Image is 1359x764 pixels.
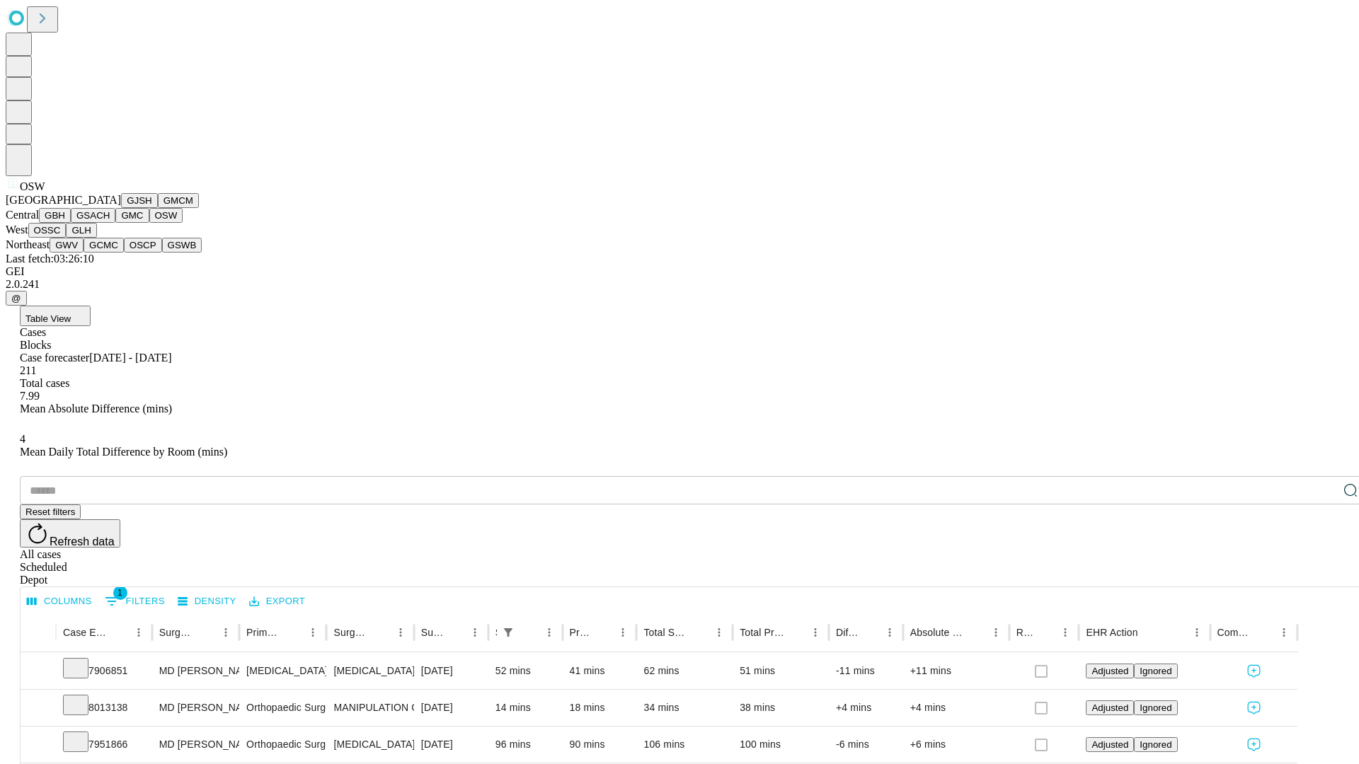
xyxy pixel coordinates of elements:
div: 96 mins [495,727,556,763]
span: [DATE] - [DATE] [89,352,171,364]
button: GSWB [162,238,202,253]
div: 62 mins [643,653,726,689]
div: Resolved in EHR [1016,627,1035,638]
div: 18 mins [570,690,630,726]
button: Menu [805,623,825,642]
button: Export [246,591,309,613]
div: Surgery Name [333,627,369,638]
div: +11 mins [910,653,1002,689]
div: Scheduled In Room Duration [495,627,497,638]
button: Sort [689,623,709,642]
button: Sort [786,623,805,642]
button: Sort [196,623,216,642]
button: Sort [1254,623,1274,642]
div: [MEDICAL_DATA] [246,653,319,689]
div: Predicted In Room Duration [570,627,592,638]
span: [GEOGRAPHIC_DATA] [6,194,121,206]
button: Select columns [23,591,96,613]
div: Surgery Date [421,627,444,638]
span: OSW [20,180,45,192]
div: Surgeon Name [159,627,195,638]
button: Adjusted [1086,700,1134,715]
button: GLH [66,223,96,238]
span: 7.99 [20,390,40,402]
button: Sort [445,623,465,642]
button: Show filters [498,623,518,642]
div: Orthopaedic Surgery [246,727,319,763]
div: 8013138 [63,690,145,726]
div: [DATE] [421,690,481,726]
button: GSACH [71,208,115,223]
button: Menu [880,623,900,642]
button: Sort [966,623,986,642]
button: Menu [709,623,729,642]
button: Sort [283,623,303,642]
button: Expand [28,659,49,684]
div: [DATE] [421,653,481,689]
button: Menu [1274,623,1294,642]
span: Last fetch: 03:26:10 [6,253,94,265]
span: Refresh data [50,536,115,548]
div: 14 mins [495,690,556,726]
span: 4 [20,433,25,445]
div: MD [PERSON_NAME] [159,727,232,763]
div: +4 mins [836,690,896,726]
button: Sort [371,623,391,642]
button: Menu [216,623,236,642]
button: Sort [593,623,613,642]
div: -6 mins [836,727,896,763]
div: MD [PERSON_NAME] [159,653,232,689]
button: OSSC [28,223,67,238]
div: Primary Service [246,627,282,638]
button: GWV [50,238,84,253]
div: [MEDICAL_DATA] [MEDICAL_DATA] [333,727,406,763]
div: 52 mins [495,653,556,689]
div: 106 mins [643,727,726,763]
span: Adjusted [1091,702,1128,713]
button: Ignored [1134,700,1177,715]
button: Adjusted [1086,737,1134,752]
button: Sort [860,623,880,642]
button: @ [6,291,27,306]
button: Expand [28,696,49,721]
button: GCMC [84,238,124,253]
div: EHR Action [1086,627,1137,638]
button: Reset filters [20,504,81,519]
button: Menu [986,623,1006,642]
div: Comments [1217,627,1253,638]
button: Density [174,591,240,613]
span: Central [6,209,39,221]
button: Menu [465,623,485,642]
button: GJSH [121,193,158,208]
button: Adjusted [1086,664,1134,678]
div: MANIPULATION OF KNEE [333,690,406,726]
button: Sort [1140,623,1159,642]
button: Menu [613,623,633,642]
div: +4 mins [910,690,1002,726]
span: Total cases [20,377,69,389]
button: Refresh data [20,519,120,548]
span: Table View [25,313,71,324]
div: 100 mins [740,727,822,763]
div: 7951866 [63,727,145,763]
div: [MEDICAL_DATA] MUSCLE DEEP [333,653,406,689]
button: Expand [28,733,49,758]
span: Ignored [1140,739,1171,750]
button: Menu [391,623,411,642]
div: 1 active filter [498,623,518,642]
button: Sort [109,623,129,642]
div: Difference [836,627,859,638]
button: GMCM [158,193,199,208]
span: 1 [113,586,127,600]
button: Menu [1187,623,1207,642]
div: Total Predicted Duration [740,627,784,638]
button: Show filters [101,590,168,613]
span: Ignored [1140,666,1171,676]
div: MD [PERSON_NAME] [159,690,232,726]
button: GBH [39,208,71,223]
span: Case forecaster [20,352,89,364]
div: 7906851 [63,653,145,689]
div: Total Scheduled Duration [643,627,688,638]
button: Sort [520,623,539,642]
button: Sort [1036,623,1055,642]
